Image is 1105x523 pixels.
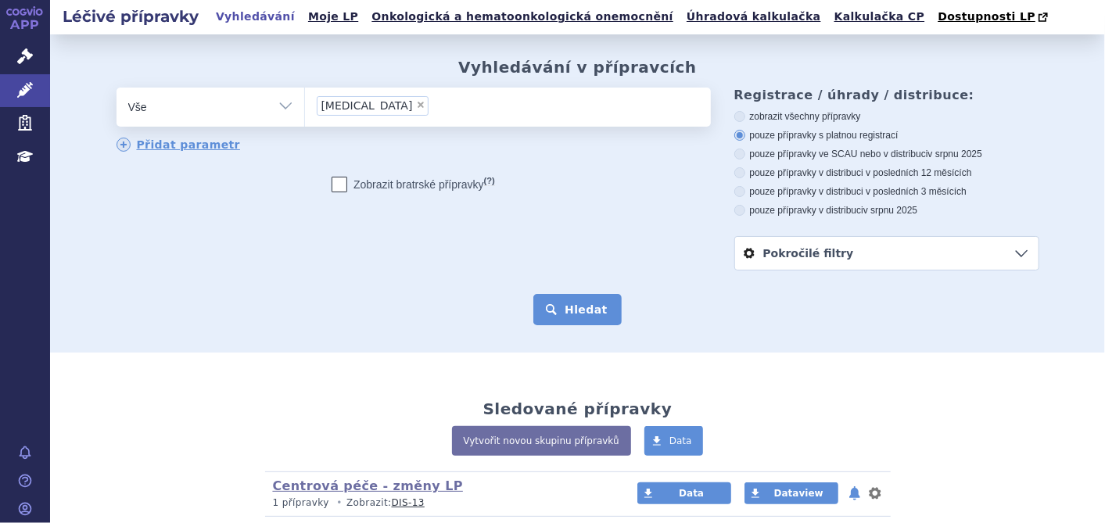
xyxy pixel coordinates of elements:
span: Data [679,488,704,499]
span: v srpnu 2025 [928,149,982,159]
a: Dataview [744,482,838,504]
a: Úhradová kalkulačka [682,6,826,27]
button: Hledat [533,294,622,325]
li: libtayo [317,96,429,116]
a: Centrová péče - změny LP [273,478,463,493]
a: DIS-13 [392,497,425,508]
p: Zobrazit: [273,496,608,510]
label: pouze přípravky v distribuci v posledních 3 měsících [734,185,1039,198]
input: [MEDICAL_DATA] [433,95,442,115]
button: notifikace [847,484,863,503]
a: Vytvořit novou skupinu přípravků [452,426,631,456]
a: Pokročilé filtry [735,237,1039,270]
label: zobrazit všechny přípravky [734,110,1039,123]
h2: Vyhledávání v přípravcích [458,58,697,77]
label: pouze přípravky v distribuci [734,204,1039,217]
h3: Registrace / úhrady / distribuce: [734,88,1039,102]
span: Dataview [774,488,823,499]
h2: Sledované přípravky [483,399,673,418]
span: Data [669,435,692,446]
span: Dostupnosti LP [938,10,1035,23]
a: Data [644,426,704,456]
button: nastavení [867,484,883,503]
a: Dostupnosti LP [933,6,1056,28]
h2: Léčivé přípravky [50,5,211,27]
a: Kalkulačka CP [830,6,930,27]
label: Zobrazit bratrské přípravky [332,177,495,192]
a: Vyhledávání [211,6,300,27]
span: [MEDICAL_DATA] [321,100,413,111]
a: Data [637,482,731,504]
label: pouze přípravky s platnou registrací [734,129,1039,141]
a: Onkologická a hematoonkologická onemocnění [367,6,678,27]
span: 1 přípravky [273,497,329,508]
label: pouze přípravky v distribuci v posledních 12 měsících [734,167,1039,179]
a: Přidat parametr [117,138,241,152]
i: • [332,496,346,510]
span: v srpnu 2025 [863,205,917,216]
abbr: (?) [484,176,495,186]
span: × [416,100,425,109]
a: Moje LP [303,6,363,27]
label: pouze přípravky ve SCAU nebo v distribuci [734,148,1039,160]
